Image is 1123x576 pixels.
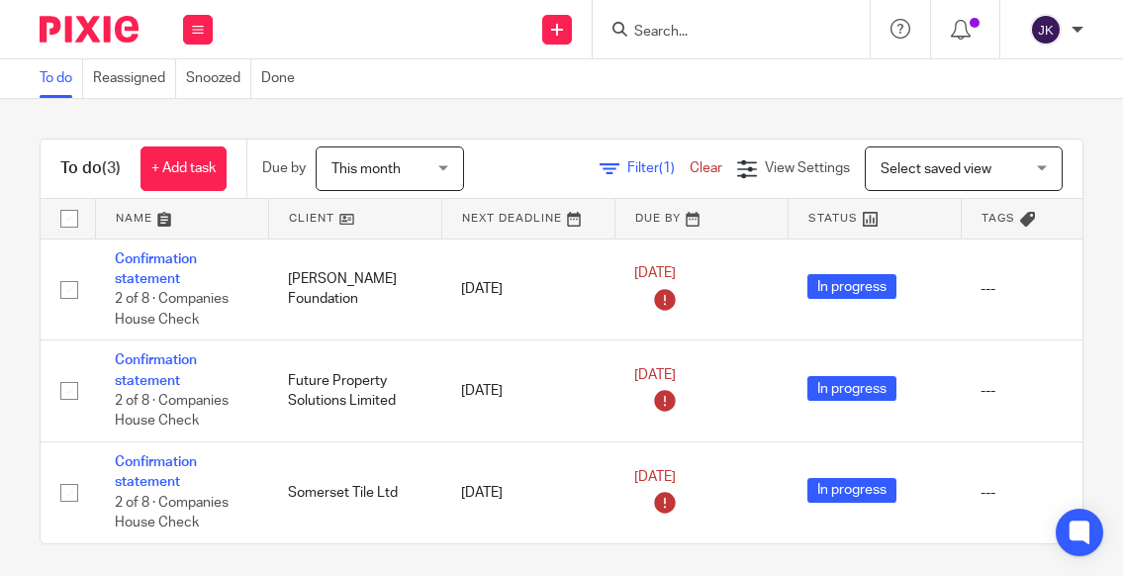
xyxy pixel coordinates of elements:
td: [DATE] [441,442,614,543]
a: Snoozed [186,59,251,98]
td: Somerset Tile Ltd [268,442,441,543]
p: Due by [262,158,306,178]
div: --- [981,279,1114,299]
div: --- [981,483,1114,503]
span: 2 of 8 · Companies House Check [115,292,229,327]
span: [DATE] [634,470,676,484]
td: [DATE] [441,340,614,442]
img: Pixie [40,16,139,43]
td: [PERSON_NAME] Foundation [268,239,441,340]
span: In progress [807,478,896,503]
td: Future Property Solutions Limited [268,340,441,442]
span: 2 of 8 · Companies House Check [115,496,229,530]
span: Select saved view [881,162,991,176]
span: [DATE] [634,266,676,280]
span: Tags [982,213,1015,224]
span: (3) [102,160,121,176]
span: 2 of 8 · Companies House Check [115,394,229,429]
a: Confirmation statement [115,455,197,489]
input: Search [632,24,810,42]
span: In progress [807,274,896,299]
a: Clear [690,161,722,175]
a: Confirmation statement [115,252,197,286]
a: Confirmation statement [115,353,197,387]
a: + Add task [140,146,227,191]
span: Filter [627,161,690,175]
span: [DATE] [634,368,676,382]
a: To do [40,59,83,98]
td: [DATE] [441,239,614,340]
span: This month [331,162,401,176]
a: Reassigned [93,59,176,98]
span: (1) [659,161,675,175]
img: svg%3E [1030,14,1062,46]
span: In progress [807,376,896,401]
span: View Settings [765,161,850,175]
div: --- [981,381,1114,401]
a: Done [261,59,305,98]
h1: To do [60,158,121,179]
